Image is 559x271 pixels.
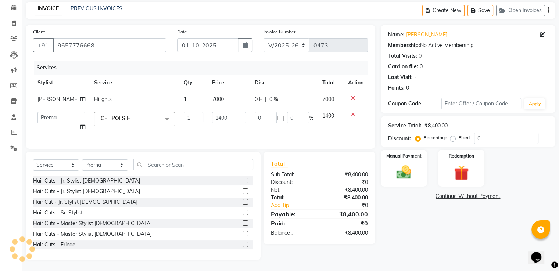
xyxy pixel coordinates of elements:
div: Hair Cuts - Jr. Stylist [DEMOGRAPHIC_DATA] [33,177,140,185]
label: Client [33,29,45,35]
div: ₹8,400.00 [319,171,373,178]
a: Continue Without Payment [382,192,554,200]
div: ₹8,400.00 [319,210,373,218]
input: Enter Offer / Coupon Code [441,98,522,109]
div: Sub Total: [265,171,319,178]
label: Invoice Number [264,29,295,35]
span: 0 % [269,95,278,103]
span: | [265,95,266,103]
div: ₹0 [328,202,373,209]
img: _cash.svg [392,164,416,181]
th: Qty [179,75,208,91]
div: Payable: [265,210,319,218]
div: Discount: [265,178,319,186]
input: Search by Name/Mobile/Email/Code [53,38,166,52]
div: ₹0 [319,178,373,186]
button: Create New [422,5,465,16]
div: Service Total: [388,122,422,130]
span: | [283,114,284,122]
div: Total Visits: [388,52,417,60]
div: Card on file: [388,63,418,71]
span: 0 F [255,95,262,103]
th: Total [318,75,344,91]
label: Redemption [449,153,474,159]
a: x [131,115,134,122]
a: Add Tip [265,202,328,209]
div: Hair Cuts - Master Stylist [DEMOGRAPHIC_DATA] [33,230,152,238]
span: GEL POLSIH [101,115,131,122]
input: Search or Scan [133,159,253,170]
div: - [414,73,416,81]
label: Percentage [424,134,447,141]
div: 0 [420,63,423,71]
div: Services [34,61,373,75]
span: Total [271,160,288,167]
div: Discount: [388,135,411,142]
div: Last Visit: [388,73,413,81]
img: _gift.svg [449,164,473,182]
span: Hilights [94,96,112,102]
div: Coupon Code [388,100,441,108]
button: Apply [524,98,545,109]
div: No Active Membership [388,41,548,49]
div: Total: [265,194,319,202]
iframe: chat widget [528,242,552,264]
span: 1 [184,96,187,102]
th: Service [90,75,179,91]
span: 1400 [322,112,334,119]
span: [PERSON_NAME] [37,96,79,102]
span: % [309,114,313,122]
label: Fixed [459,134,470,141]
div: ₹8,400.00 [319,186,373,194]
th: Action [344,75,368,91]
div: ₹8,400.00 [319,229,373,237]
div: Hair Cut - Jr. Stylist [DEMOGRAPHIC_DATA] [33,198,137,206]
div: ₹0 [319,219,373,228]
div: Name: [388,31,405,39]
span: F [277,114,280,122]
button: Open Invoices [496,5,545,16]
span: 7000 [322,96,334,102]
label: Date [177,29,187,35]
div: ₹8,400.00 [424,122,448,130]
a: PREVIOUS INVOICES [71,5,122,12]
div: Paid: [265,219,319,228]
th: Disc [250,75,318,91]
div: Hair Cuts - Fringe [33,241,75,249]
span: 7000 [212,96,224,102]
a: [PERSON_NAME] [406,31,447,39]
div: Hair Cuts - Sr. Stylist [33,209,83,217]
a: INVOICE [35,2,62,15]
label: Manual Payment [386,153,422,159]
div: Balance : [265,229,319,237]
th: Price [208,75,250,91]
div: ₹8,400.00 [319,194,373,202]
div: 0 [406,84,409,92]
div: Membership: [388,41,420,49]
div: 0 [419,52,422,60]
th: Stylist [33,75,90,91]
button: Save [467,5,493,16]
div: Hair Cuts - Jr. Stylist [DEMOGRAPHIC_DATA] [33,188,140,195]
div: Hair Cuts - Master Stylist [DEMOGRAPHIC_DATA] [33,220,152,227]
div: Net: [265,186,319,194]
button: +91 [33,38,54,52]
div: Points: [388,84,405,92]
